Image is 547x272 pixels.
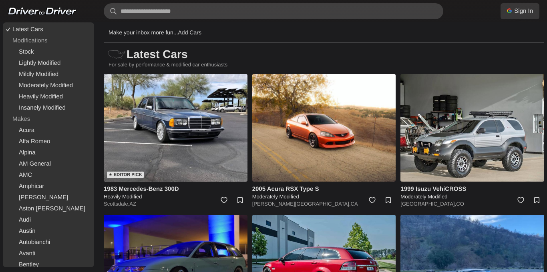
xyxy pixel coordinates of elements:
a: CA [351,201,358,207]
div: ★ Editor Pick [107,172,144,178]
a: AMC [4,170,93,181]
a: Alpina [4,147,93,158]
a: Austin [4,226,93,237]
div: Modifications [4,35,93,46]
a: Add Cars [178,29,201,36]
p: For sale by performance & modified car enthusiasts [104,61,544,74]
a: CO [456,201,464,207]
a: [GEOGRAPHIC_DATA], [400,201,456,207]
img: 1999 Isuzu VehiCROSS for sale [400,74,544,182]
a: Acura [4,125,93,136]
a: Lightly Modified [4,58,93,69]
a: Autobianchi [4,237,93,248]
a: ★ Editor Pick [104,74,247,182]
a: [PERSON_NAME][GEOGRAPHIC_DATA], [252,201,351,207]
h4: 2005 Acura RSX Type S [252,185,396,193]
h4: 1999 Isuzu VehiCROSS [400,185,544,193]
a: Insanely Modified [4,102,93,114]
a: 1999 Isuzu VehiCROSS Moderately Modified [400,185,544,200]
a: AM General [4,158,93,170]
h4: 1983 Mercedes-Benz 300D [104,185,247,193]
p: Make your inbox more fun... [109,22,201,42]
a: Sign In [501,3,539,19]
a: Amphicar [4,181,93,192]
a: Audi [4,214,93,226]
a: Heavily Modified [4,91,93,102]
a: Bentley [4,259,93,270]
h5: Moderately Modified [252,193,396,200]
a: AZ [129,201,136,207]
a: Alfa Romeo [4,136,93,147]
h5: Heavily Modified [104,193,247,200]
a: 2005 Acura RSX Type S Moderately Modified [252,185,396,200]
a: Avanti [4,248,93,259]
a: Aston [PERSON_NAME] [4,203,93,214]
a: 1983 Mercedes-Benz 300D Heavily Modified [104,185,247,200]
a: Moderately Modified [4,80,93,91]
img: scanner-usa-js.svg [109,50,125,59]
h5: Moderately Modified [400,193,544,200]
a: Scottsdale, [104,201,129,207]
a: Mildly Modified [4,69,93,80]
a: Latest Cars [4,24,93,35]
div: Makes [4,114,93,125]
a: Stock [4,46,93,58]
a: [PERSON_NAME] [4,192,93,203]
h1: Latest Cars [104,43,536,66]
img: 2005 Acura RSX Type S for sale [252,74,396,182]
img: 1983 Mercedes-Benz 300D for sale [104,74,247,182]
